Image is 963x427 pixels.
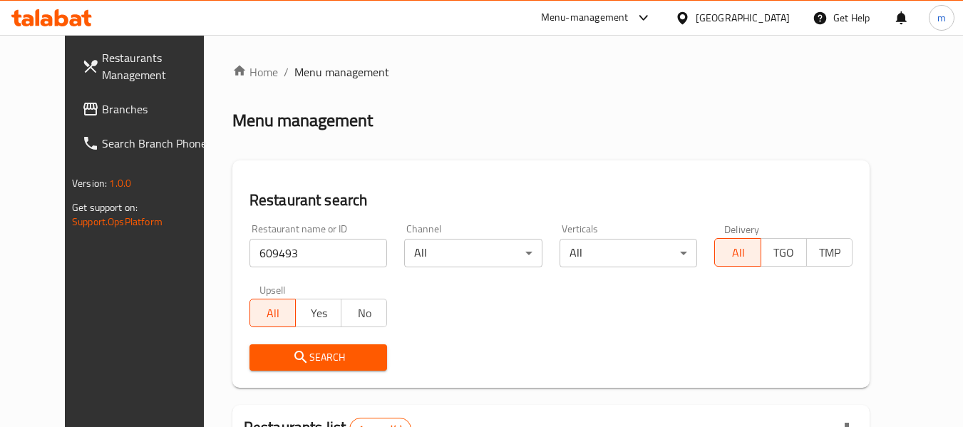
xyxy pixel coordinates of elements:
a: Support.OpsPlatform [72,212,163,231]
button: TGO [761,238,807,267]
div: All [404,239,542,267]
input: Search for restaurant name or ID.. [249,239,388,267]
span: Restaurants Management [102,49,215,83]
span: All [256,303,290,324]
button: Yes [295,299,341,327]
span: 1.0.0 [109,174,131,192]
div: All [560,239,698,267]
a: Restaurants Management [71,41,226,92]
span: TGO [767,242,801,263]
li: / [284,63,289,81]
a: Home [232,63,278,81]
span: Search Branch Phone [102,135,215,152]
span: Yes [302,303,336,324]
span: No [347,303,381,324]
button: All [714,238,761,267]
label: Upsell [259,284,286,294]
a: Search Branch Phone [71,126,226,160]
button: All [249,299,296,327]
nav: breadcrumb [232,63,870,81]
span: TMP [813,242,847,263]
a: Branches [71,92,226,126]
span: All [721,242,755,263]
div: [GEOGRAPHIC_DATA] [696,10,790,26]
span: m [937,10,946,26]
button: Search [249,344,388,371]
button: TMP [806,238,853,267]
span: Version: [72,174,107,192]
button: No [341,299,387,327]
label: Delivery [724,224,760,234]
span: Search [261,349,376,366]
h2: Menu management [232,109,373,132]
span: Menu management [294,63,389,81]
span: Branches [102,101,215,118]
h2: Restaurant search [249,190,853,211]
span: Get support on: [72,198,138,217]
div: Menu-management [541,9,629,26]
